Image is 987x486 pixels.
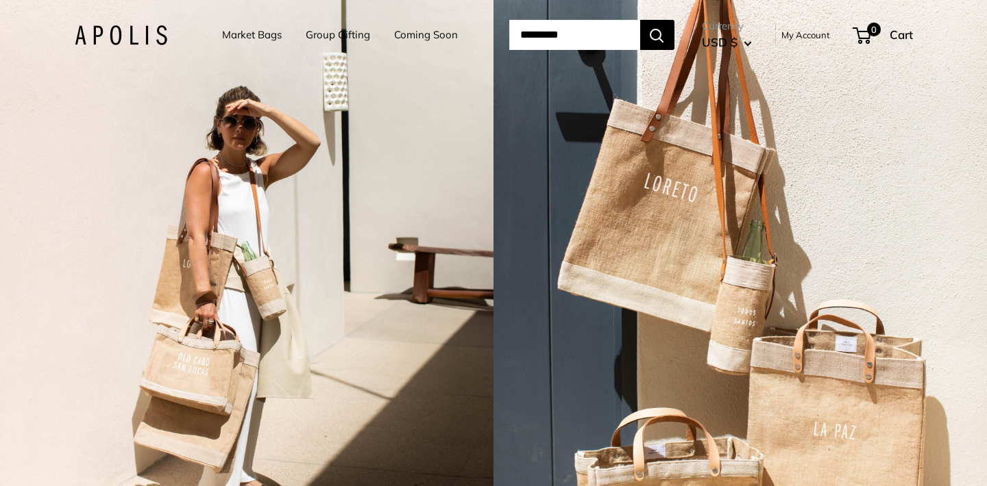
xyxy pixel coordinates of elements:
span: USD $ [702,35,738,49]
a: Market Bags [222,25,282,44]
button: Search [640,20,674,50]
input: Search... [509,20,640,50]
a: Coming Soon [394,25,458,44]
a: Group Gifting [306,25,370,44]
span: Cart [890,27,913,42]
a: 0 Cart [854,24,913,46]
a: My Account [781,27,830,43]
span: Currency [702,16,752,36]
span: 0 [866,23,880,36]
img: Apolis [75,25,167,45]
button: USD $ [702,31,752,53]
